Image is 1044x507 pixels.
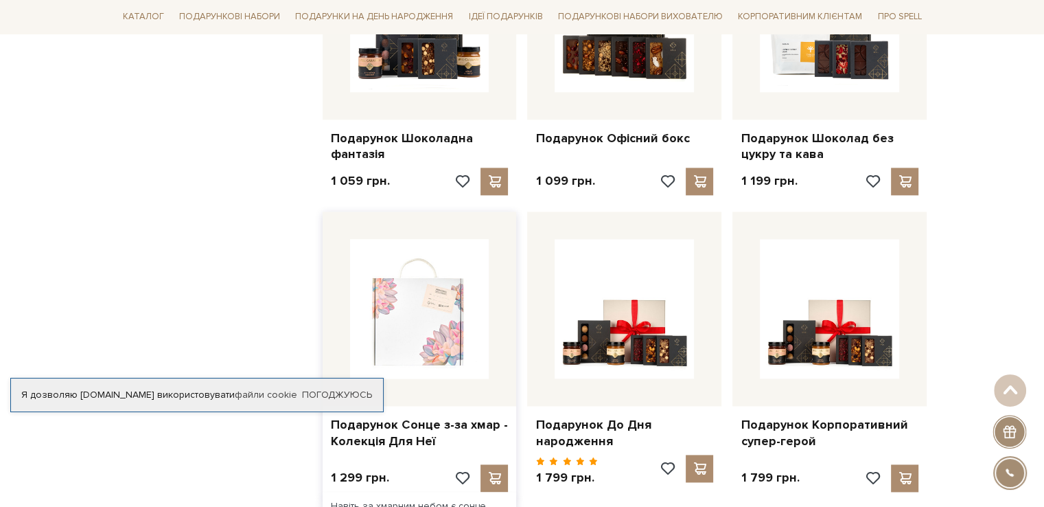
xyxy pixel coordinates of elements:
a: Подарунок Шоколадна фантазія [331,131,509,163]
a: Подарункові набори [174,7,286,28]
p: 1 299 грн. [331,470,389,486]
a: Про Spell [872,7,927,28]
a: Погоджуюсь [302,389,372,401]
p: 1 799 грн. [535,470,598,486]
a: Подарунки на День народження [290,7,459,28]
a: Ідеї подарунків [463,7,548,28]
a: файли cookie [235,389,297,401]
a: Подарунок Офісний бокс [535,131,713,146]
a: Подарункові набори вихователю [553,5,728,29]
p: 1 199 грн. [741,173,797,189]
a: Подарунок Сонце з-за хмар - Колекція Для Неї [331,417,509,449]
img: Подарунок Сонце з-за хмар - Колекція Для Неї [350,239,489,379]
a: Подарунок Шоколад без цукру та кава [741,131,918,163]
a: Подарунок Корпоративний супер-герой [741,417,918,449]
p: 1 099 грн. [535,173,594,189]
div: Я дозволяю [DOMAIN_NAME] використовувати [11,389,383,401]
a: Корпоративним клієнтам [732,5,868,29]
a: Подарунок До Дня народження [535,417,713,449]
a: Каталог [117,7,170,28]
p: 1 799 грн. [741,470,799,486]
p: 1 059 грн. [331,173,390,189]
